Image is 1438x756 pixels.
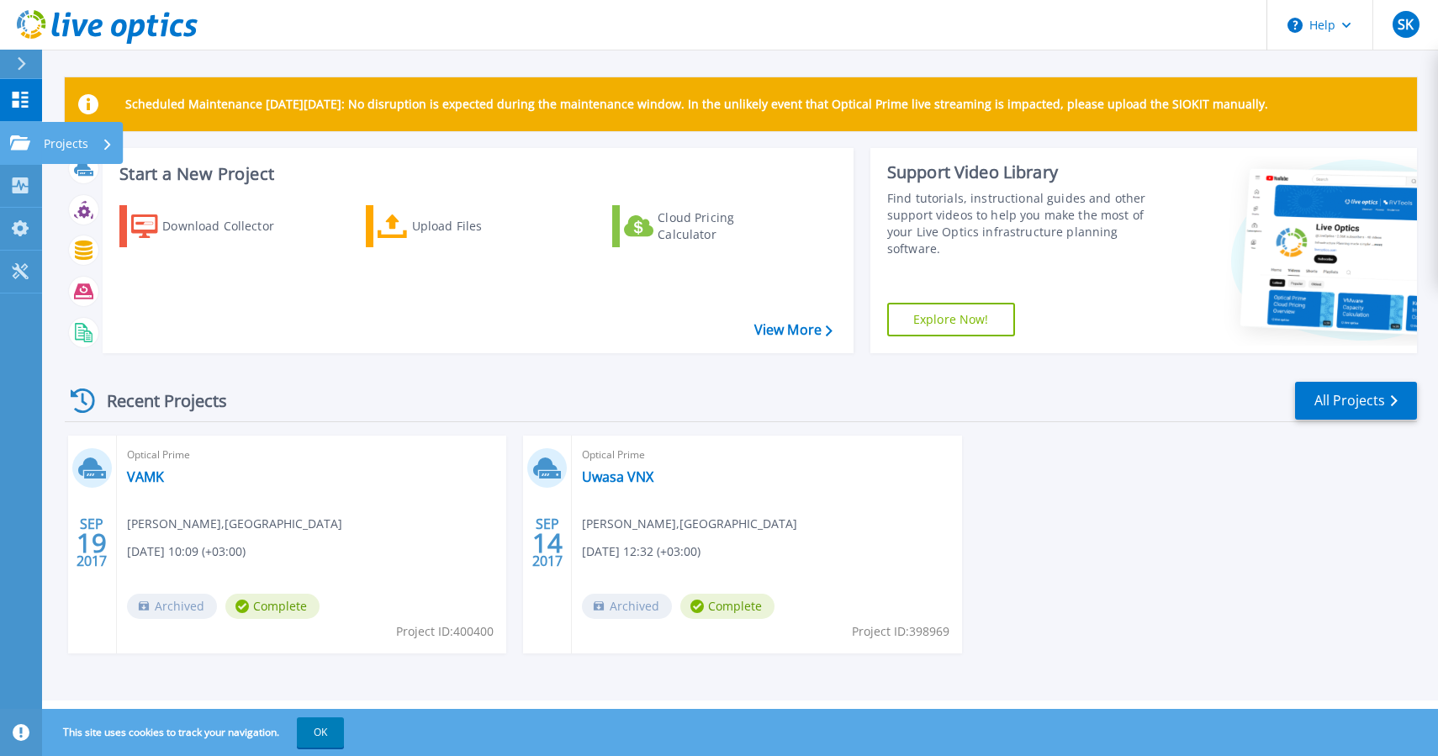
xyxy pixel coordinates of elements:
[1295,382,1417,420] a: All Projects
[366,205,553,247] a: Upload Files
[119,205,307,247] a: Download Collector
[582,542,700,561] span: [DATE] 12:32 (+03:00)
[582,446,951,464] span: Optical Prime
[77,536,107,550] span: 19
[754,322,833,338] a: View More
[44,122,88,166] p: Projects
[65,380,250,421] div: Recent Projects
[612,205,800,247] a: Cloud Pricing Calculator
[127,542,246,561] span: [DATE] 10:09 (+03:00)
[119,165,832,183] h3: Start a New Project
[162,209,297,243] div: Download Collector
[125,98,1268,111] p: Scheduled Maintenance [DATE][DATE]: No disruption is expected during the maintenance window. In t...
[1398,18,1414,31] span: SK
[680,594,775,619] span: Complete
[297,717,344,748] button: OK
[582,594,672,619] span: Archived
[127,468,164,485] a: VAMK
[76,512,108,574] div: SEP 2017
[46,717,344,748] span: This site uses cookies to track your navigation.
[887,190,1164,257] div: Find tutorials, instructional guides and other support videos to help you make the most of your L...
[852,622,949,641] span: Project ID: 398969
[582,468,653,485] a: Uwasa VNX
[887,303,1015,336] a: Explore Now!
[396,622,494,641] span: Project ID: 400400
[127,446,496,464] span: Optical Prime
[412,209,547,243] div: Upload Files
[127,594,217,619] span: Archived
[532,536,563,550] span: 14
[531,512,563,574] div: SEP 2017
[658,209,792,243] div: Cloud Pricing Calculator
[127,515,342,533] span: [PERSON_NAME] , [GEOGRAPHIC_DATA]
[887,161,1164,183] div: Support Video Library
[582,515,797,533] span: [PERSON_NAME] , [GEOGRAPHIC_DATA]
[225,594,320,619] span: Complete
